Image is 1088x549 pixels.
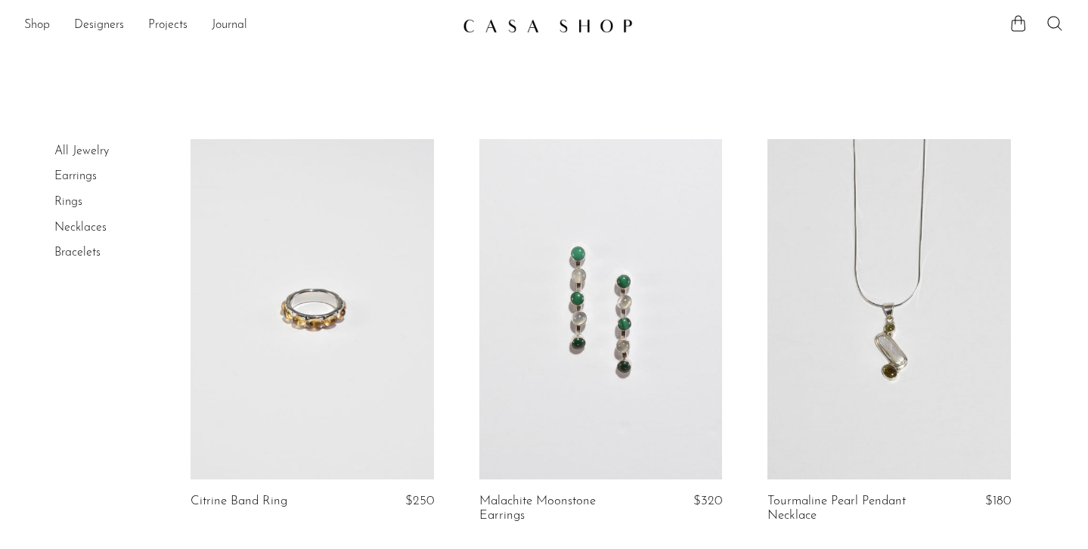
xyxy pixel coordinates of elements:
a: Rings [54,196,82,208]
ul: NEW HEADER MENU [24,13,451,39]
a: Projects [148,16,188,36]
a: Shop [24,16,50,36]
a: Malachite Moonstone Earrings [479,495,640,523]
span: $180 [985,495,1011,507]
a: Necklaces [54,222,107,234]
span: $250 [405,495,434,507]
span: $320 [693,495,722,507]
a: Bracelets [54,247,101,259]
a: Earrings [54,170,97,182]
nav: Desktop navigation [24,13,451,39]
a: All Jewelry [54,145,109,157]
a: Journal [212,16,247,36]
a: Tourmaline Pearl Pendant Necklace [767,495,928,523]
a: Designers [74,16,124,36]
a: Citrine Band Ring [191,495,287,508]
